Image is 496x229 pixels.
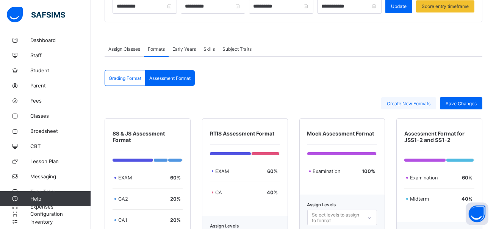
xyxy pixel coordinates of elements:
[210,130,280,137] span: RTIS Assessment Format
[268,168,278,174] span: 60 %
[30,158,91,164] span: Lesson Plan
[215,190,222,195] span: CA
[113,130,183,143] span: SS & JS Assessment Format
[307,130,377,137] span: Mock Assessment Format
[108,46,140,52] span: Assign Classes
[30,113,91,119] span: Classes
[410,175,438,181] span: Examination
[446,101,477,106] span: Save Changes
[404,130,474,143] span: Assessment Format for JSS1-2 and SS1-2
[118,196,128,202] span: CA2
[30,67,91,73] span: Student
[118,217,127,223] span: CA1
[170,217,181,223] span: 20 %
[30,37,91,43] span: Dashboard
[30,143,91,149] span: CBT
[312,210,362,225] div: Select levels to assign to format
[30,219,91,225] span: Inventory
[118,175,132,181] span: EXAM
[410,196,429,202] span: Midterm
[30,188,91,195] span: Time Table
[148,46,165,52] span: Formats
[215,168,229,174] span: EXAM
[170,175,181,181] span: 60 %
[30,128,91,134] span: Broadsheet
[422,3,469,9] span: Score entry timeframe
[210,223,239,229] span: Assign Levels
[466,203,488,225] button: Open asap
[462,196,473,202] span: 40 %
[267,190,278,195] span: 40 %
[391,3,407,9] span: Update
[30,211,91,217] span: Configuration
[149,75,191,81] span: Assessment Format
[307,202,336,207] span: Assign Levels
[313,168,340,174] span: Examination
[203,46,215,52] span: Skills
[30,196,91,202] span: Help
[30,83,91,89] span: Parent
[462,175,473,181] span: 60 %
[30,98,91,104] span: Fees
[170,196,181,202] span: 20 %
[172,46,196,52] span: Early Years
[7,7,65,23] img: safsims
[30,173,91,179] span: Messaging
[387,101,430,106] span: Create New Formats
[30,52,91,58] span: Staff
[362,168,375,174] span: 100 %
[222,46,252,52] span: Subject Traits
[109,75,141,81] span: Grading Format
